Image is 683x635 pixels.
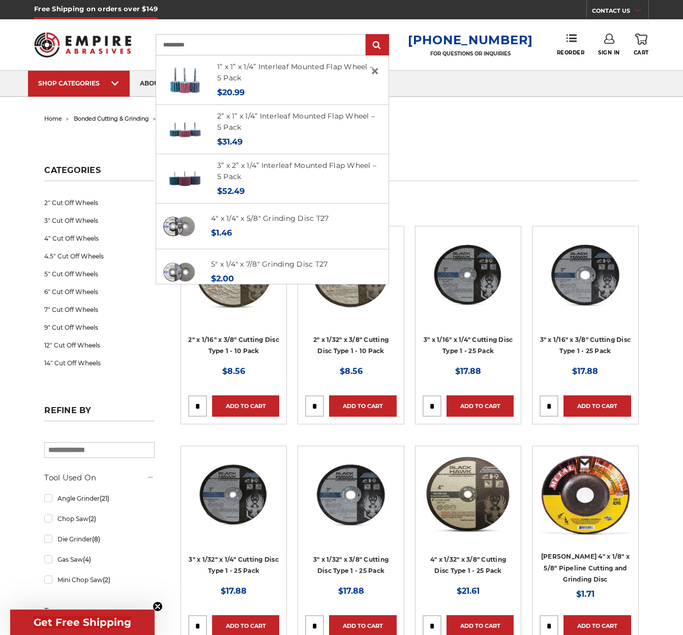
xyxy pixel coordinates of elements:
[211,214,329,223] a: 4" x 1/4" x 5/8" Grinding Disc T27
[44,551,155,568] a: Gas Saw
[74,115,149,122] a: bonded cutting & grinding
[540,453,631,535] img: Mercer 4" x 1/8" x 5/8 Cutting and Light Grinding Wheel
[44,406,155,421] h5: Refine by
[598,49,620,56] span: Sign In
[572,366,598,376] span: $17.88
[38,79,120,87] div: SHOP CATEGORIES
[34,26,131,64] img: Empire Abrasives
[217,186,245,196] span: $52.49
[212,395,279,417] a: Add to Cart
[423,453,514,573] a: 4" x 1/32" x 3/8" Cutting Disc
[217,161,376,182] a: 3” x 2” x 1/4” Interleaf Mounted Flap Wheel – 5 Pack
[44,212,155,229] a: 3" Cut Off Wheels
[178,159,638,181] h1: cut-off wheels
[217,62,373,83] a: 1” x 1” x 1/4” Interleaf Mounted Flap Wheel – 5 Pack
[44,319,155,336] a: 9" Cut Off Wheels
[44,229,155,247] a: 4" Cut Off Wheels
[408,50,533,57] p: FOR QUESTIONS OR INQUIRIES
[423,234,514,354] a: 3” x .0625” x 1/4” Die Grinder Cut-Off Wheels by Black Hawk Abrasives
[88,515,96,523] span: (2)
[153,601,163,612] button: Close teaser
[540,234,631,354] a: 3" x 1/16" x 3/8" Cutting Disc
[44,571,155,589] a: Mini Chop Saw
[447,395,514,417] a: Add to Cart
[217,111,375,132] a: 2” x 1” x 1/4” Interleaf Mounted Flap Wheel – 5 Pack
[44,530,155,548] a: Die Grinder
[100,495,109,502] span: (21)
[540,234,631,315] img: 3" x 1/16" x 3/8" Cutting Disc
[162,255,196,290] img: 5 inch x 1/4 inch BHA grinding disc
[305,453,396,535] img: 3" x 1/32" x 3/8" Cut Off Wheel
[540,453,631,573] a: Mercer 4" x 1/8" x 5/8 Cutting and Light Grinding Wheel
[222,366,245,376] span: $8.56
[367,63,383,79] a: Close
[188,453,279,573] a: 3" x 1/32" x 1/4" Cutting Disc
[44,489,155,507] a: Angle Grinder
[423,453,514,535] img: 4" x 1/32" x 3/8" Cutting Disc
[103,576,110,584] span: (2)
[44,247,155,265] a: 4.5" Cut Off Wheels
[44,510,155,528] a: Chop Saw
[329,395,396,417] a: Add to Cart
[188,453,279,535] img: 3" x 1/32" x 1/4" Cutting Disc
[634,49,649,56] span: Cart
[44,165,155,181] h5: Categories
[557,34,585,55] a: Reorder
[168,63,202,97] img: 1” x 1” x 1/4” Interleaf Mounted Flap Wheel – 5 Pack
[305,234,396,354] a: 2" x 1/32" x 3/8" Cut Off Wheel
[634,34,649,56] a: Cart
[457,586,480,596] span: $21.61
[563,395,631,417] a: Add to Cart
[92,535,100,543] span: (8)
[44,354,155,372] a: 14" Cut Off Wheels
[44,265,155,283] a: 5" Cut Off Wheels
[211,274,234,283] span: $2.00
[44,194,155,212] a: 2" Cut Off Wheels
[455,366,481,376] span: $17.88
[423,234,514,315] img: 3” x .0625” x 1/4” Die Grinder Cut-Off Wheels by Black Hawk Abrasives
[168,161,202,196] img: 3” x 2” x 1/4” Interleaf Mounted Flap Wheel – 5 Pack
[44,283,155,301] a: 6" Cut Off Wheels
[83,556,91,563] span: (4)
[34,616,131,628] span: Get Free Shipping
[162,209,196,244] img: 4 inch BHA grinding wheels
[217,88,245,97] span: $20.99
[592,5,648,19] a: CONTACT US
[10,610,155,635] div: Get Free ShippingClose teaser
[130,71,183,97] a: about us
[217,137,243,147] span: $31.49
[44,336,155,354] a: 12" Cut Off Wheels
[367,35,388,55] input: Submit
[408,33,533,47] a: [PHONE_NUMBER]
[44,115,62,122] a: home
[44,472,155,484] h5: Tool Used On
[557,49,585,56] span: Reorder
[168,112,202,147] img: 2” x 1” x 1/4” Interleaf Mounted Flap Wheel – 5 Pack
[44,605,155,617] h5: Type
[44,301,155,319] a: 7" Cut Off Wheels
[340,366,363,376] span: $8.56
[221,586,247,596] span: $17.88
[211,228,232,238] span: $1.46
[188,234,279,354] a: 2" x 1/16" x 3/8" Cut Off Wheel
[305,453,396,573] a: 3" x 1/32" x 3/8" Cut Off Wheel
[338,586,364,596] span: $17.88
[370,61,379,81] span: ×
[211,259,328,269] a: 5" x 1/4" x 7/8" Grinding Disc T27
[576,589,595,599] span: $1.71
